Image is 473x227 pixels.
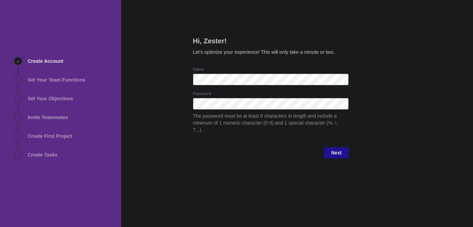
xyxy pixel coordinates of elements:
[193,112,349,133] span: The password must be at least 8 characters in length and include a minimum of 1 numeric character...
[28,76,85,83] span: Set Your Team Functions
[193,67,349,74] div: Name
[28,114,68,121] span: Invite Teammates
[28,58,63,65] span: Create Account
[331,149,341,157] span: Next
[28,151,57,158] span: Create Tasks
[193,91,349,98] div: Password
[193,49,335,55] span: Let’s optimize your experience! This will only take a minute or two.
[28,95,73,102] span: Set Your Objectives
[324,147,348,158] span: Next
[193,36,349,49] h2: Hi, Zester!
[28,133,72,140] span: Create First Project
